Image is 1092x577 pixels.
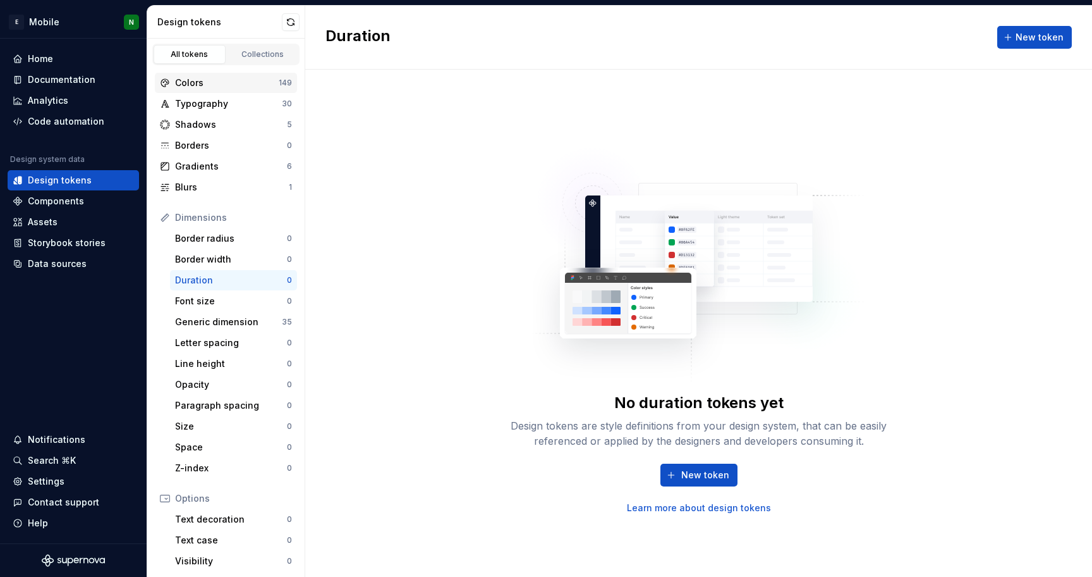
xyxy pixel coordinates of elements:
div: Options [175,492,292,505]
div: No duration tokens yet [614,393,784,413]
div: 0 [287,296,292,306]
div: E [9,15,24,30]
div: Colors [175,77,279,89]
a: Colors149 [155,73,297,93]
div: Documentation [28,73,95,86]
a: Home [8,49,139,69]
div: Notifications [28,433,85,446]
button: New token [660,464,737,487]
div: Storybook stories [28,237,106,249]
a: Text decoration0 [170,509,297,530]
div: Line height [175,357,287,370]
a: Components [8,191,139,211]
div: 0 [287,514,292,524]
a: Z-index0 [170,458,297,478]
button: Contact support [8,492,139,512]
div: N [129,17,134,27]
a: Design tokens [8,170,139,190]
svg: Supernova Logo [42,554,105,567]
div: Visibility [175,555,287,568]
button: EMobileN [3,8,144,35]
div: 149 [279,78,292,88]
div: Duration [175,274,287,287]
a: Paragraph spacing0 [170,395,297,416]
div: 0 [287,140,292,151]
div: 0 [287,535,292,545]
div: Border width [175,253,287,266]
div: 0 [287,380,292,390]
div: Z-index [175,462,287,475]
div: Text decoration [175,513,287,526]
a: Learn more about design tokens [627,502,771,514]
a: Duration0 [170,270,297,290]
div: Contact support [28,496,99,509]
div: Design tokens [28,174,92,187]
a: Code automation [8,111,139,132]
a: Assets [8,212,139,232]
div: Home [28,53,53,65]
a: Typography30 [155,94,297,114]
div: Space [175,441,287,454]
div: Components [28,195,84,208]
a: Settings [8,471,139,492]
span: New token [1016,31,1064,44]
div: Blurs [175,181,289,194]
a: Shadows5 [155,115,297,135]
a: Storybook stories [8,233,139,253]
div: Settings [28,475,64,488]
div: 5 [287,120,292,130]
div: Opacity [175,378,287,391]
div: 0 [287,556,292,566]
a: Analytics [8,90,139,111]
a: Opacity0 [170,375,297,395]
div: Borders [175,139,287,152]
a: Borders0 [155,135,297,156]
a: Visibility0 [170,551,297,571]
div: Data sources [28,257,87,270]
div: 0 [287,359,292,369]
div: Analytics [28,94,68,107]
div: Font size [175,295,287,307]
div: Assets [28,216,58,228]
a: Letter spacing0 [170,333,297,353]
div: Border radius [175,232,287,245]
div: Design tokens are style definitions from your design system, that can be easily referenced or app... [497,418,901,449]
div: Size [175,420,287,433]
a: Font size0 [170,291,297,311]
div: Design system data [10,154,85,164]
div: 0 [287,233,292,244]
a: Blurs1 [155,177,297,197]
div: Dimensions [175,211,292,224]
div: Paragraph spacing [175,399,287,412]
a: Data sources [8,254,139,274]
a: Size0 [170,416,297,437]
button: Notifications [8,430,139,450]
button: Search ⌘K [8,450,139,471]
div: Search ⌘K [28,454,76,467]
a: Line height0 [170,354,297,374]
div: 0 [287,442,292,452]
div: 0 [287,254,292,264]
div: 0 [287,463,292,473]
div: Generic dimension [175,316,282,328]
div: Collections [231,49,294,59]
div: 1 [289,182,292,192]
a: Documentation [8,70,139,90]
div: Text case [175,534,287,547]
a: Space0 [170,437,297,457]
div: All tokens [158,49,221,59]
div: 35 [282,317,292,327]
a: Gradients6 [155,156,297,177]
button: New token [997,26,1072,49]
a: Border width0 [170,249,297,270]
div: 0 [287,275,292,285]
div: 0 [287,400,292,411]
div: 30 [282,99,292,109]
a: Generic dimension35 [170,312,297,332]
div: 0 [287,421,292,431]
div: Letter spacing [175,337,287,349]
div: Gradients [175,160,287,173]
div: Design tokens [157,16,282,28]
a: Border radius0 [170,228,297,249]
